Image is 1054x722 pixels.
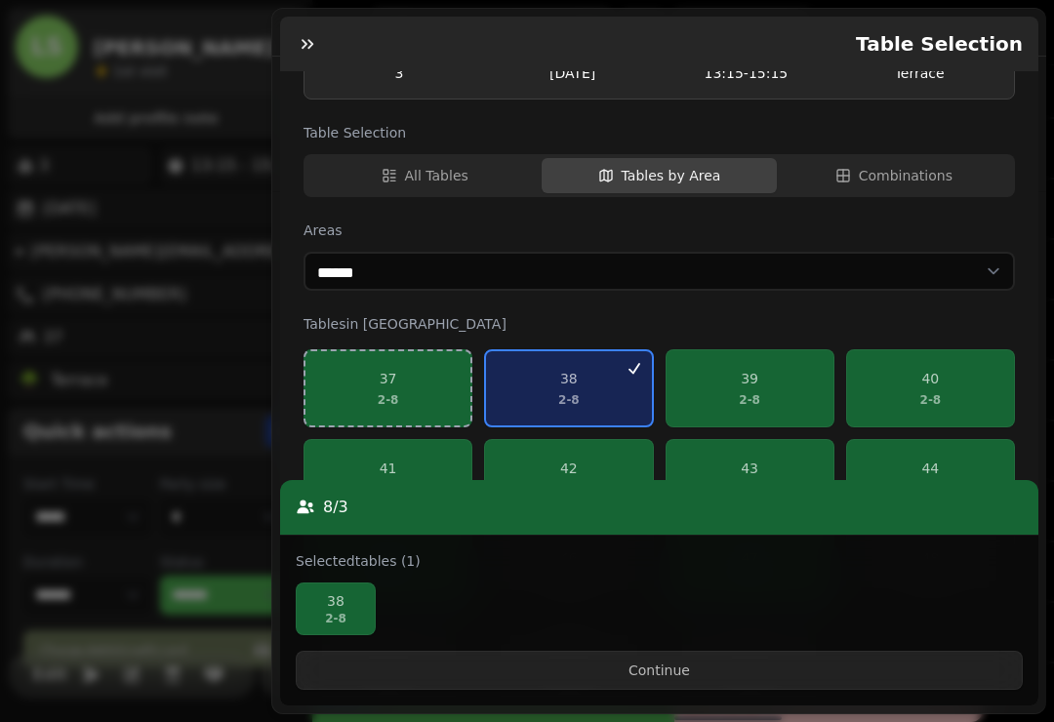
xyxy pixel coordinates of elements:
[304,349,472,427] button: 372-8
[846,439,1015,517] button: 442-8
[304,221,1015,240] label: Areas
[920,369,942,388] p: 40
[484,349,653,427] button: 382-8
[739,369,760,388] p: 39
[323,496,348,519] p: 8 / 3
[542,158,776,193] button: Tables by Area
[378,369,399,388] p: 37
[920,392,942,408] p: 2 - 8
[846,349,1015,427] button: 402-8
[666,349,834,427] button: 392-8
[859,166,953,185] span: Combinations
[739,392,760,408] p: 2 - 8
[296,551,421,571] label: Selected tables (1)
[378,459,399,478] p: 41
[920,459,942,478] p: 44
[405,166,468,185] span: All Tables
[484,439,653,517] button: 422-8
[739,459,760,478] p: 43
[777,158,1011,193] button: Combinations
[666,439,834,517] button: 432-8
[304,314,1015,334] label: Tables in [GEOGRAPHIC_DATA]
[307,158,542,193] button: All Tables
[312,663,1006,677] span: Continue
[558,392,580,408] p: 2 - 8
[296,651,1023,690] button: Continue
[296,582,376,635] button: 382-8
[304,123,1015,142] label: Table Selection
[558,459,580,478] p: 42
[304,591,367,611] p: 38
[622,166,721,185] span: Tables by Area
[378,392,399,408] p: 2 - 8
[304,439,472,517] button: 412-8
[304,611,367,626] p: 2 - 8
[558,369,580,388] p: 38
